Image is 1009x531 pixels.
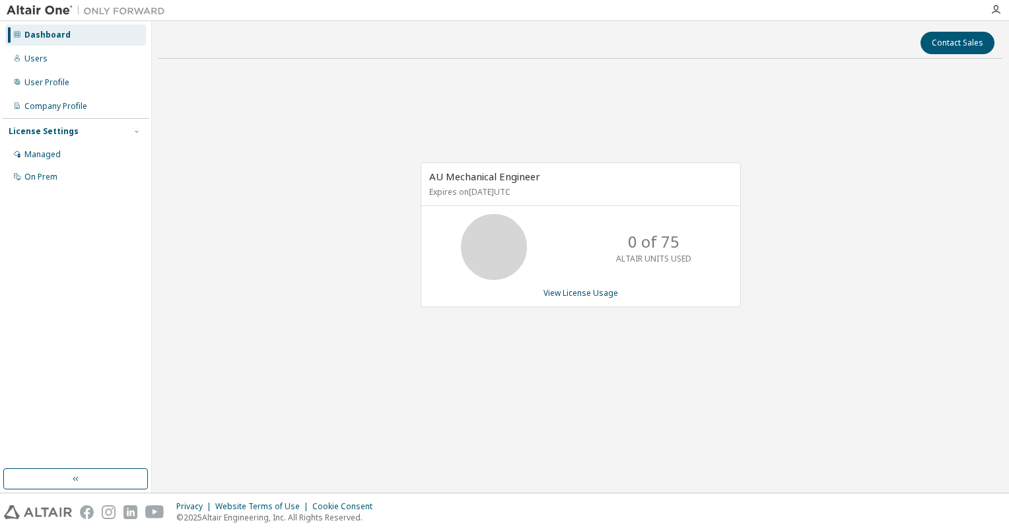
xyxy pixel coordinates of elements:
img: Altair One [7,4,172,17]
a: View License Usage [543,287,618,299]
div: Privacy [176,501,215,512]
div: On Prem [24,172,57,182]
img: altair_logo.svg [4,505,72,519]
img: facebook.svg [80,505,94,519]
img: instagram.svg [102,505,116,519]
div: Website Terms of Use [215,501,312,512]
div: Users [24,53,48,64]
div: Company Profile [24,101,87,112]
div: Dashboard [24,30,71,40]
button: Contact Sales [921,32,994,54]
p: © 2025 Altair Engineering, Inc. All Rights Reserved. [176,512,380,523]
p: 0 of 75 [628,230,679,253]
div: License Settings [9,126,79,137]
p: ALTAIR UNITS USED [616,253,691,264]
img: linkedin.svg [123,505,137,519]
div: Managed [24,149,61,160]
img: youtube.svg [145,505,164,519]
span: AU Mechanical Engineer [429,170,540,183]
p: Expires on [DATE] UTC [429,186,729,197]
div: User Profile [24,77,69,88]
div: Cookie Consent [312,501,380,512]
